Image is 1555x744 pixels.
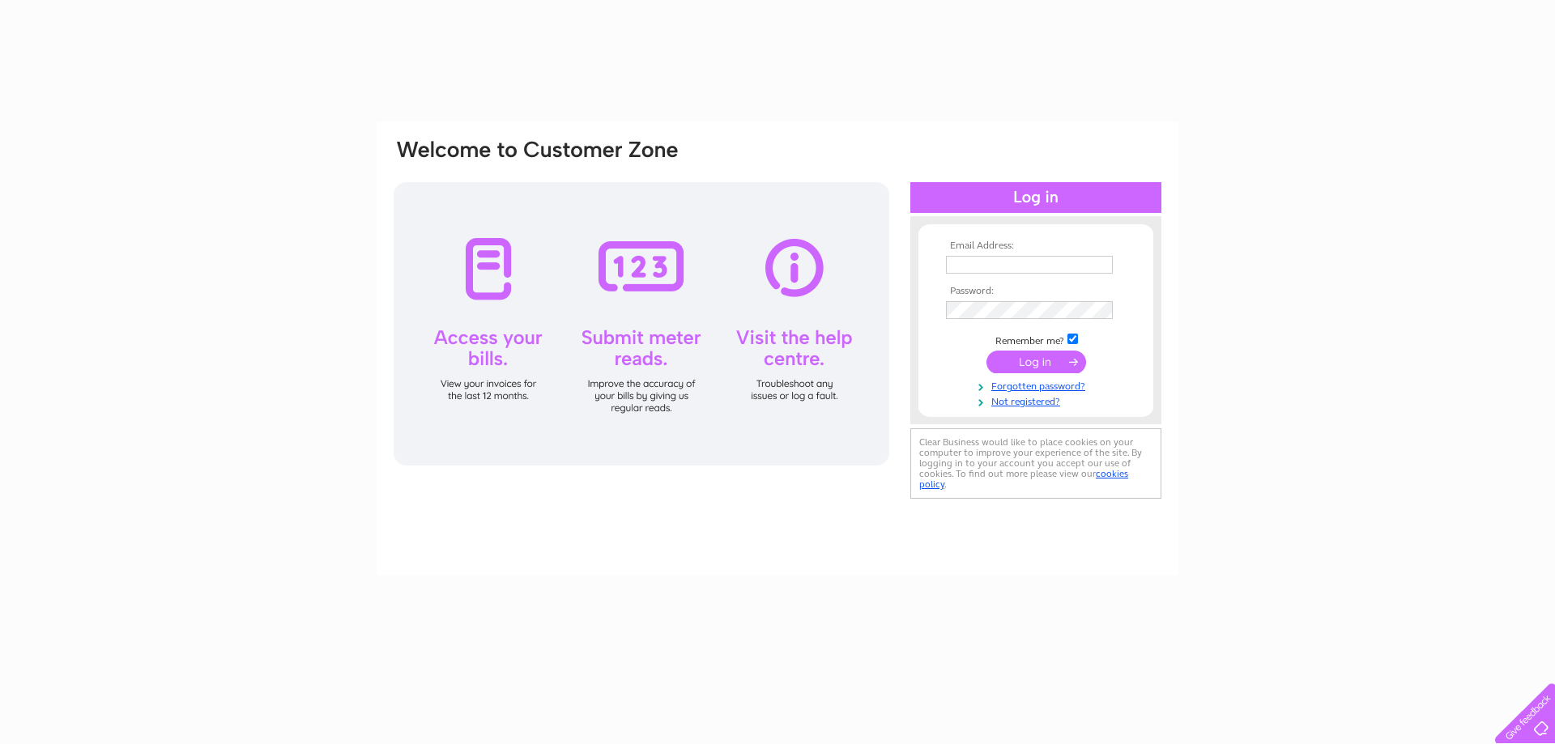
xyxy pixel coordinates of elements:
[942,286,1130,297] th: Password:
[919,468,1128,490] a: cookies policy
[910,428,1161,499] div: Clear Business would like to place cookies on your computer to improve your experience of the sit...
[946,393,1130,408] a: Not registered?
[986,351,1086,373] input: Submit
[942,240,1130,252] th: Email Address:
[946,377,1130,393] a: Forgotten password?
[942,331,1130,347] td: Remember me?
